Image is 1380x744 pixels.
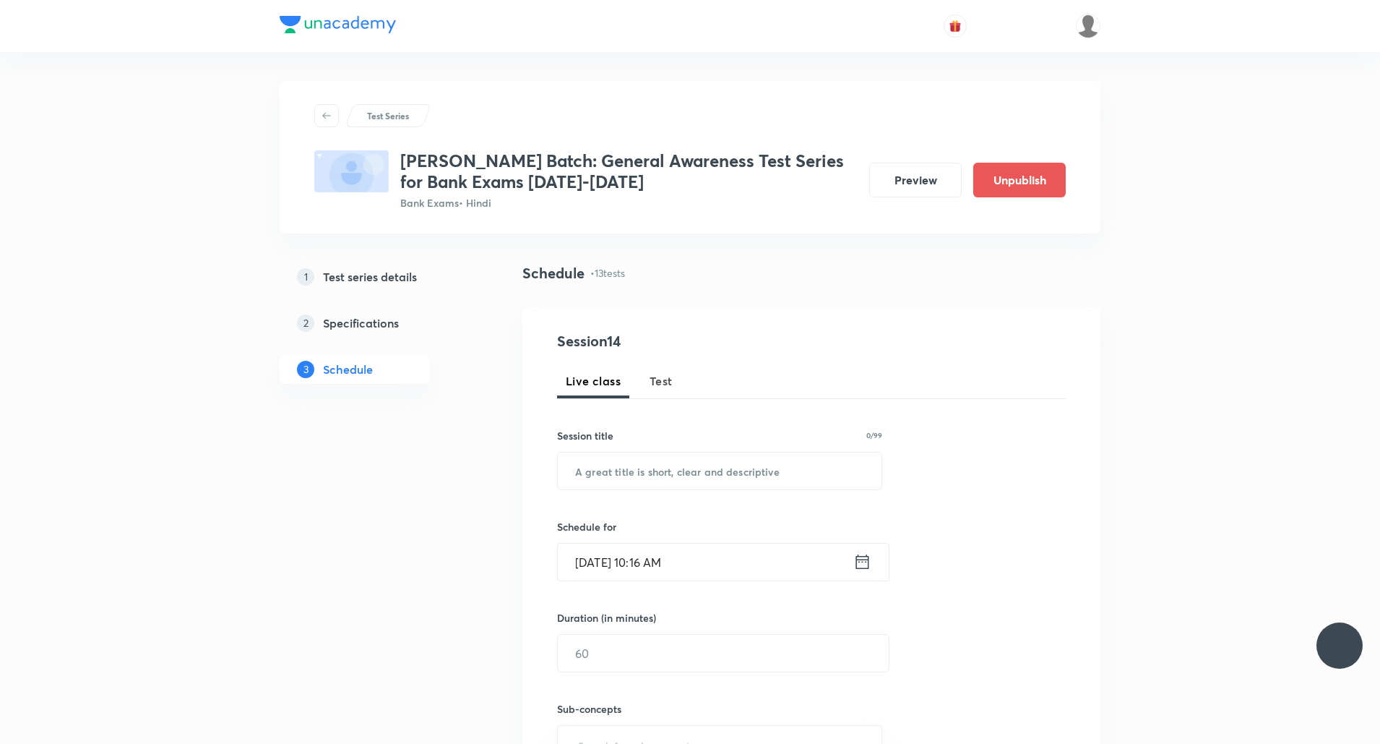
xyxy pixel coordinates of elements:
h5: Test series details [323,268,417,286]
input: A great title is short, clear and descriptive [558,453,881,489]
h4: Session 14 [557,330,821,352]
p: Test Series [367,109,409,122]
a: 2Specifications [280,309,476,338]
button: avatar [944,14,967,38]
h5: Specifications [323,315,399,332]
img: ttu [1331,637,1348,654]
img: Company Logo [280,16,396,33]
p: 0/99 [866,432,882,439]
p: 3 [297,361,314,378]
img: avatar [949,20,962,33]
h4: Schedule [522,262,585,284]
h6: Schedule for [557,519,882,534]
h6: Duration (in minutes) [557,610,656,625]
p: 2 [297,315,314,332]
button: Preview [869,163,962,197]
input: 60 [558,635,889,672]
span: Test [650,372,673,390]
span: Live class [566,372,621,390]
p: Bank Exams • Hindi [400,195,858,210]
button: Unpublish [973,163,1066,197]
h6: Sub-concepts [557,701,882,717]
p: 1 [297,268,314,286]
h3: [PERSON_NAME] Batch: General Awareness Test Series for Bank Exams [DATE]-[DATE] [400,150,858,192]
img: Piyush Mishra [1076,14,1100,38]
img: fallback-thumbnail.png [314,150,389,192]
a: Company Logo [280,16,396,37]
a: 1Test series details [280,262,476,291]
p: • 13 tests [590,265,625,281]
h6: Session title [557,428,613,443]
h5: Schedule [323,361,373,378]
